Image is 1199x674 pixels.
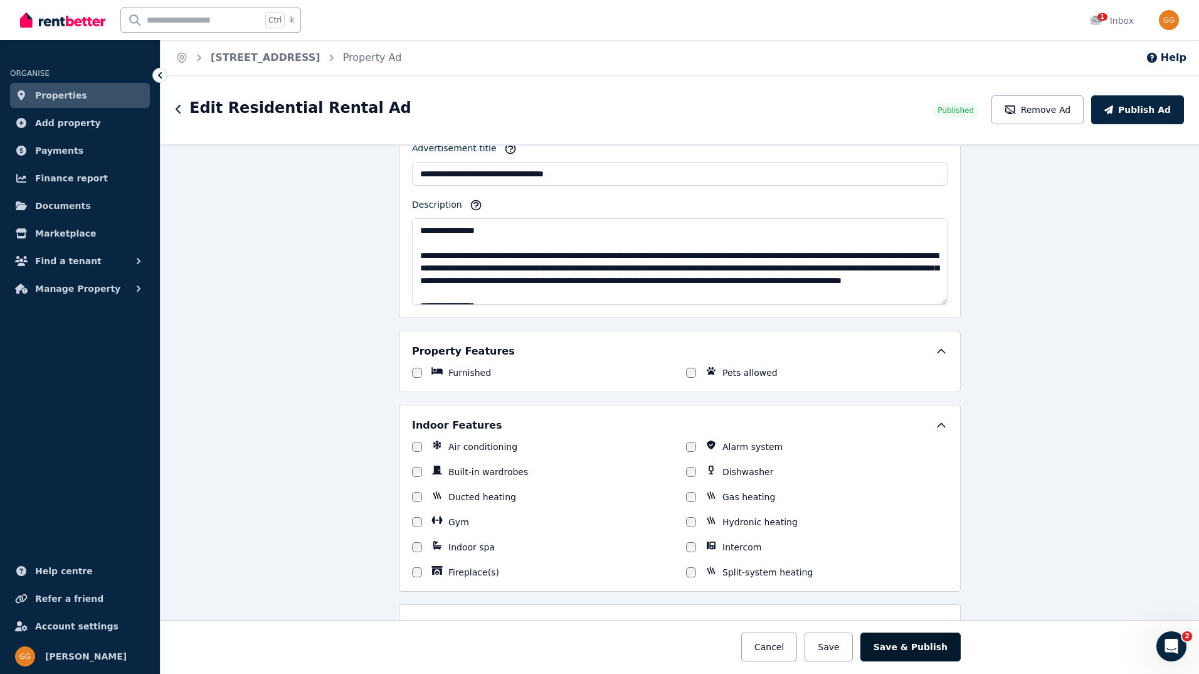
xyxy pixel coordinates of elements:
span: Published [938,105,974,115]
iframe: Intercom live chat [1156,631,1186,661]
label: Gas heating [722,491,775,503]
label: Split-system heating [722,566,813,579]
label: Intercom [722,541,761,554]
span: k [290,15,294,25]
label: Hydronic heating [722,516,798,528]
label: Gym [448,516,469,528]
a: Help centre [10,559,150,584]
label: Dishwasher [722,466,773,478]
label: Fireplace(s) [448,566,499,579]
a: Property Ad [343,51,402,63]
h5: Outdoor Features [412,618,512,633]
a: Payments [10,138,150,163]
a: Documents [10,193,150,218]
a: [STREET_ADDRESS] [211,51,320,63]
span: Ctrl [265,12,285,28]
label: Alarm system [722,441,783,453]
span: 1 [1097,13,1107,21]
span: Finance report [35,171,108,186]
button: Save & Publish [860,633,961,661]
h1: Edit Residential Rental Ad [189,98,411,118]
span: Payments [35,143,83,158]
button: Cancel [741,633,797,661]
span: Properties [35,88,87,103]
a: Refer a friend [10,586,150,611]
span: Account settings [35,619,119,634]
a: Account settings [10,614,150,639]
label: Indoor spa [448,541,495,554]
button: Help [1146,50,1186,65]
span: Documents [35,198,91,213]
label: Air conditioning [448,441,517,453]
button: Find a tenant [10,249,150,274]
div: Inbox [1090,14,1134,27]
label: Built-in wardrobes [448,466,528,478]
h5: Property Features [412,344,515,359]
label: Ducted heating [448,491,516,503]
button: Remove Ad [991,95,1084,124]
span: ORGANISE [10,69,50,78]
button: Publish Ad [1091,95,1184,124]
label: Description [412,198,462,216]
a: Finance report [10,166,150,191]
label: Furnished [448,366,491,379]
img: RentBetter [20,11,105,29]
span: Find a tenant [35,254,102,269]
a: Properties [10,83,150,108]
span: 2 [1182,631,1192,641]
span: Marketplace [35,226,96,241]
img: George Germanos [15,646,35,666]
span: [PERSON_NAME] [45,649,127,664]
label: Pets allowed [722,366,778,379]
a: Marketplace [10,221,150,246]
button: Manage Property [10,276,150,301]
span: Refer a friend [35,591,103,606]
span: Manage Property [35,281,120,296]
button: Save [805,633,852,661]
span: Help centre [35,564,93,579]
a: Add property [10,110,150,136]
nav: Breadcrumb [161,40,416,75]
span: Add property [35,115,101,131]
label: Advertisement title [412,142,497,159]
h5: Indoor Features [412,418,502,433]
img: George Germanos [1159,10,1179,30]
